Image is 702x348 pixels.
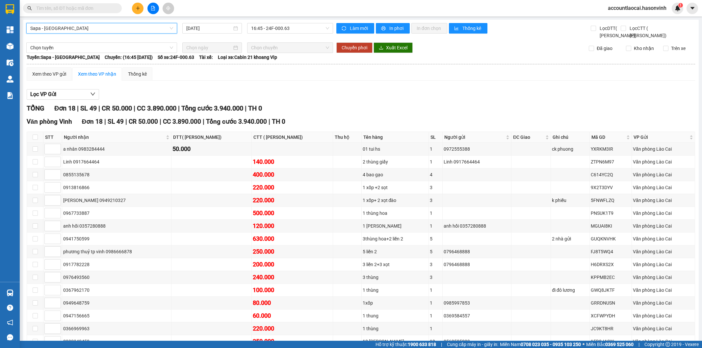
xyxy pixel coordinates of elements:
[633,261,694,268] div: Văn phòng Lào Cai
[363,325,428,332] div: 1 thùng
[54,104,75,112] span: Đơn 18
[186,25,232,32] input: 11/10/2025
[36,5,114,12] input: Tìm tên, số ĐT hoặc mã đơn
[251,43,329,53] span: Chọn chuyến
[411,23,447,34] button: In đơn chọn
[63,235,170,242] div: 0941750599
[43,132,62,143] th: STT
[633,325,694,332] div: Văn phòng Lào Cai
[252,132,333,143] th: CTT ( [PERSON_NAME])
[633,222,694,230] div: Văn phòng Lào Cai
[104,118,106,125] span: |
[430,171,441,178] div: 4
[98,104,100,112] span: |
[30,23,173,33] span: Sapa - Hà Tĩnh
[253,247,332,256] div: 250.000
[444,248,510,255] div: 0796468888
[272,118,285,125] span: TH 0
[430,325,441,332] div: 1
[7,92,13,99] img: solution-icon
[203,118,204,125] span: |
[253,183,332,192] div: 220.000
[363,222,428,230] div: 1 [PERSON_NAME]
[689,5,695,11] span: caret-down
[430,197,441,204] div: 3
[253,286,332,295] div: 100.000
[687,3,698,14] button: caret-down
[590,168,632,181] td: C614YC2Q
[342,26,347,31] span: sync
[444,134,505,141] span: Người gửi
[253,221,332,231] div: 120.000
[7,59,13,66] img: warehouse-icon
[251,23,329,33] span: 16:45 - 24F-000.63
[632,233,695,245] td: Văn phòng Lào Cai
[386,44,407,51] span: Xuất Excel
[590,143,632,156] td: YXRKM3IR
[590,271,632,284] td: KPPMB2EC
[444,158,510,165] div: Linh 0917664464
[675,5,681,11] img: icon-new-feature
[603,4,672,12] span: accountlaocai.hasonvinh
[632,322,695,335] td: Văn phòng Lào Cai
[253,170,332,179] div: 400.000
[7,26,13,33] img: dashboard-icon
[181,104,243,112] span: Tổng cước 3.940.000
[32,70,66,78] div: Xem theo VP gửi
[590,297,632,310] td: GRRDNUSN
[430,222,441,230] div: 1
[128,70,147,78] div: Thống kê
[7,43,13,50] img: warehouse-icon
[633,286,694,294] div: Văn phòng Lào Cai
[253,324,332,333] div: 220.000
[363,338,428,345] div: 10 [PERSON_NAME]
[63,312,170,319] div: 0947156665
[63,299,170,307] div: 0949648759
[30,43,173,53] span: Chọn tuyến
[6,4,14,14] img: logo-vxr
[132,3,143,14] button: plus
[253,273,332,282] div: 240.000
[591,338,631,345] div: 15D9JA3W
[363,235,428,242] div: 3thùng hoa+2 liền 2
[30,90,56,98] span: Lọc VP Gửi
[632,310,695,322] td: Văn phòng Lào Cai
[444,261,510,268] div: 0796468888
[454,26,460,31] span: bar-chart
[379,45,383,51] span: download
[678,3,683,8] sup: 1
[77,104,79,112] span: |
[591,286,631,294] div: GWQ8JKTF
[500,341,581,348] span: Miền Nam
[591,210,631,217] div: PNSUK1T9
[376,23,410,34] button: printerIn phơi
[63,184,170,191] div: 0913816866
[63,325,170,332] div: 0366969963
[591,312,631,319] div: XCFWPYDH
[631,45,657,52] span: Kho nhận
[591,235,631,242] div: GUQKNVHK
[218,54,277,61] span: Loại xe: Cabin 21 khoang Vip
[136,6,140,11] span: plus
[253,298,332,308] div: 80.000
[7,305,13,311] span: question-circle
[429,132,443,143] th: SL
[63,261,170,268] div: 0917782228
[363,197,428,204] div: 1 xốp+ 2 xọt đào
[430,338,441,345] div: 10
[253,157,332,166] div: 140.000
[363,286,428,294] div: 1 thùng
[363,261,428,268] div: 3 liền 2+3 xọt
[163,118,201,125] span: CC 3.890.000
[172,144,250,154] div: 50.000
[363,145,428,153] div: 01 tui hs
[633,248,694,255] div: Văn phòng Lào Cai
[336,42,373,53] button: Chuyển phơi
[27,104,44,112] span: TỔNG
[63,274,170,281] div: 0976493560
[64,134,165,141] span: Người nhận
[333,132,361,143] th: Thu hộ
[590,156,632,168] td: ZTPN6M97
[590,194,632,207] td: 5FNWFLZQ
[253,337,332,346] div: 250.000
